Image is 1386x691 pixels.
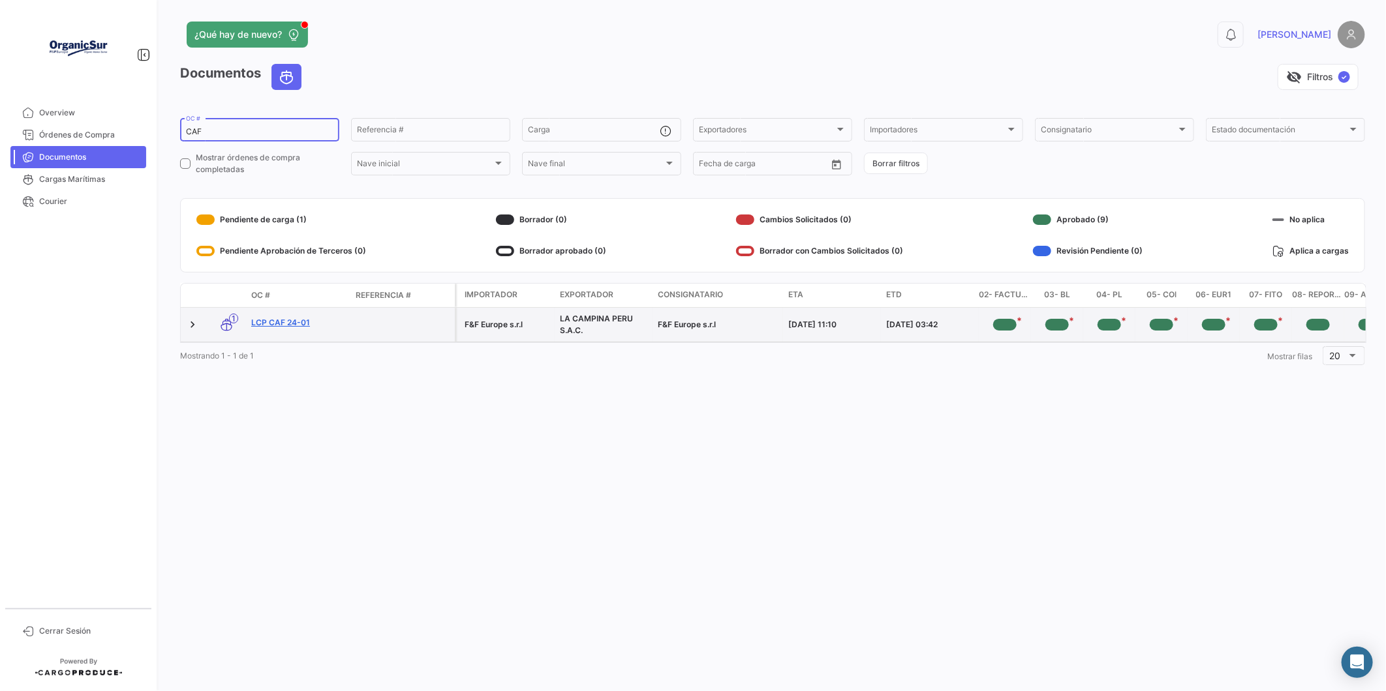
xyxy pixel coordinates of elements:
span: Courier [39,196,141,207]
span: Exportador [560,289,613,301]
img: placeholder-user.png [1338,21,1365,48]
span: Consignatario [1041,127,1177,136]
datatable-header-cell: Exportador [555,284,653,307]
div: Aprobado (9) [1033,209,1143,230]
datatable-header-cell: 02- Factura [979,284,1031,307]
span: Referencia # [356,289,411,301]
span: 20 [1330,350,1341,361]
button: Open calendar [827,154,846,174]
datatable-header-cell: 08- Report calidad origen [1292,284,1344,307]
datatable-header-cell: 03- BL [1031,284,1083,307]
div: Cambios Solicitados (0) [736,209,903,230]
span: ETA [788,289,803,301]
input: Desde [699,161,722,170]
datatable-header-cell: OC # [246,284,350,306]
datatable-header-cell: 06- EUR1 [1188,284,1240,307]
span: OC # [251,289,270,301]
span: Importadores [870,127,1006,136]
span: ✓ [1338,71,1350,83]
button: Ocean [272,65,301,89]
a: Expand/Collapse Row [186,318,199,331]
div: Pendiente de carga (1) [196,209,366,230]
span: Mostrar filas [1267,351,1312,361]
datatable-header-cell: Importador [457,284,555,307]
div: Borrador con Cambios Solicitados (0) [736,241,903,261]
a: Courier [10,190,146,213]
span: 1 [229,314,238,323]
span: Importador [465,289,517,301]
datatable-header-cell: 04- PL [1083,284,1135,307]
span: ¿Qué hay de nuevo? [194,28,282,41]
span: 07- FITO [1250,289,1283,302]
span: 02- Factura [979,289,1031,302]
h3: Documentos [180,64,305,90]
button: ¿Qué hay de nuevo? [187,22,308,48]
a: Documentos [10,146,146,168]
datatable-header-cell: Modo de Transporte [207,290,246,301]
input: Hasta [731,161,793,170]
span: Cerrar Sesión [39,625,141,637]
div: LA CAMPINA PERU S.A.C. [560,313,647,336]
div: [DATE] 03:42 [886,319,974,331]
span: Cargas Marítimas [39,173,141,185]
datatable-header-cell: ETA [783,284,881,307]
span: Consignatario [658,289,723,301]
div: Borrador (0) [496,209,606,230]
a: LCP CAF 24-01 [251,317,345,329]
span: 08- Report calidad origen [1292,289,1344,302]
span: 04- PL [1096,289,1122,302]
span: Estado documentación [1212,127,1347,136]
div: Abrir Intercom Messenger [1342,647,1373,678]
a: Overview [10,102,146,124]
datatable-header-cell: 07- FITO [1240,284,1292,307]
span: 05- COI [1147,289,1177,302]
span: ETD [886,289,902,301]
button: visibility_offFiltros✓ [1278,64,1359,90]
div: Pendiente Aprobación de Terceros (0) [196,241,366,261]
span: Documentos [39,151,141,163]
datatable-header-cell: ETD [881,284,979,307]
div: Revisión Pendiente (0) [1033,241,1143,261]
span: F&F Europe s.r.l [658,319,716,329]
a: Cargas Marítimas [10,168,146,190]
span: 06- EUR1 [1196,289,1232,302]
span: Mostrar órdenes de compra completadas [196,152,339,175]
a: Órdenes de Compra [10,124,146,146]
button: Borrar filtros [864,153,928,174]
div: No aplica [1272,209,1349,230]
div: Borrador aprobado (0) [496,241,606,261]
span: [PERSON_NAME] [1257,28,1331,41]
div: [DATE] 11:10 [788,319,876,331]
span: Overview [39,107,141,119]
span: Mostrando 1 - 1 de 1 [180,351,254,360]
span: Órdenes de Compra [39,129,141,141]
datatable-header-cell: 05- COI [1135,284,1188,307]
span: Exportadores [699,127,835,136]
img: Logo+OrganicSur.png [46,16,111,81]
datatable-header-cell: Consignatario [653,284,783,307]
span: Nave final [528,161,664,170]
span: visibility_off [1286,69,1302,85]
span: 03- BL [1044,289,1070,302]
datatable-header-cell: Referencia # [350,284,455,306]
div: Aplica a cargas [1272,241,1349,261]
span: Nave inicial [357,161,493,170]
div: F&F Europe s.r.l [465,319,549,331]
